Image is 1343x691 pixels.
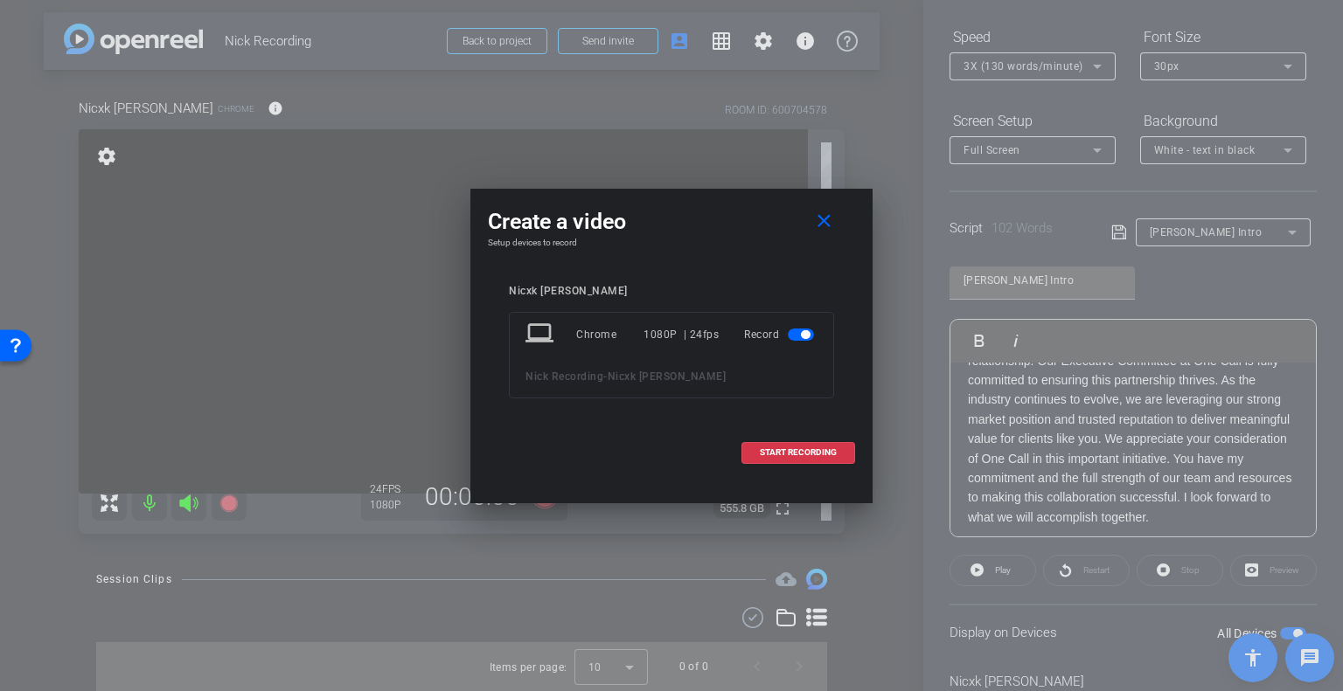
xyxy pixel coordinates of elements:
[509,285,834,298] div: Nicxk [PERSON_NAME]
[488,238,855,248] h4: Setup devices to record
[744,319,818,350] div: Record
[608,370,727,383] span: Nicxk [PERSON_NAME]
[525,319,557,350] mat-icon: laptop
[488,206,855,238] div: Create a video
[813,211,835,232] mat-icon: close
[576,319,644,350] div: Chrome
[760,448,837,457] span: START RECORDING
[525,370,603,383] span: Nick Recording
[644,319,719,350] div: 1080P | 24fps
[603,370,608,383] span: -
[741,442,855,464] button: START RECORDING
